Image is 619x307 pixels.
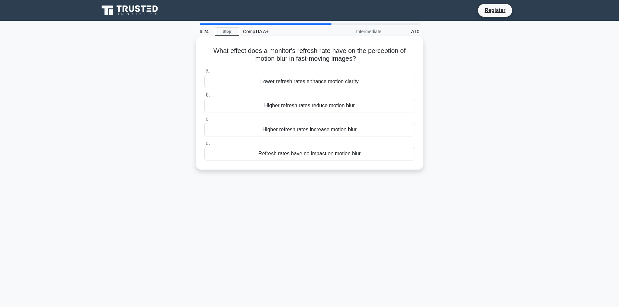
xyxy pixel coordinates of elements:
[206,140,210,146] span: d.
[206,116,210,122] span: c.
[481,6,509,14] a: Register
[204,147,415,160] div: Refresh rates have no impact on motion blur
[206,92,210,97] span: b.
[385,25,423,38] div: 7/10
[204,123,415,136] div: Higher refresh rates increase motion blur
[206,68,210,73] span: a.
[329,25,385,38] div: Intermediate
[204,75,415,88] div: Lower refresh rates enhance motion clarity
[204,99,415,112] div: Higher refresh rates reduce motion blur
[204,47,416,63] h5: What effect does a monitor's refresh rate have on the perception of motion blur in fast-moving im...
[196,25,215,38] div: 6:24
[215,28,239,36] a: Stop
[239,25,329,38] div: CompTIA A+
